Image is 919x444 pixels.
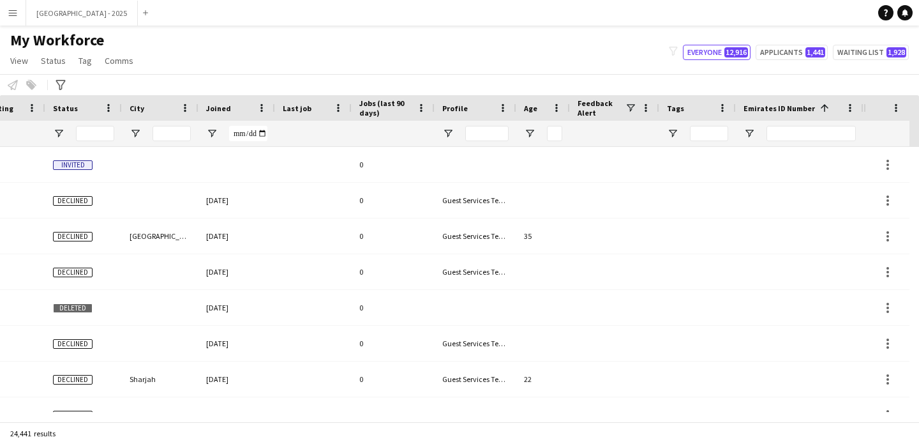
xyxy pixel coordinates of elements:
[667,128,678,139] button: Open Filter Menu
[206,128,218,139] button: Open Filter Menu
[130,128,141,139] button: Open Filter Menu
[578,98,625,118] span: Feedback Alert
[229,126,267,141] input: Joined Filter Input
[283,103,311,113] span: Last job
[53,77,68,93] app-action-btn: Advanced filters
[206,103,231,113] span: Joined
[26,1,138,26] button: [GEOGRAPHIC_DATA] - 2025
[690,126,728,141] input: Tags Filter Input
[352,218,435,254] div: 0
[352,290,435,325] div: 0
[41,55,66,66] span: Status
[743,103,815,113] span: Emirates ID Number
[766,126,856,141] input: Emirates ID Number Filter Input
[547,126,562,141] input: Age Filter Input
[352,362,435,397] div: 0
[435,218,516,254] div: Guest Services Team
[73,52,97,69] a: Tag
[198,218,275,254] div: [DATE]
[667,103,684,113] span: Tags
[352,254,435,289] div: 0
[886,47,906,57] span: 1,928
[442,103,468,113] span: Profile
[53,339,93,349] span: Declined
[359,98,412,118] span: Jobs (last 90 days)
[100,52,138,69] a: Comms
[352,183,435,218] div: 0
[122,362,198,397] div: Sharjah
[435,397,516,433] div: Guest Services Team
[105,55,133,66] span: Comms
[10,55,28,66] span: View
[435,183,516,218] div: Guest Services Team
[805,47,825,57] span: 1,441
[53,375,93,385] span: Declined
[53,232,93,241] span: Declined
[516,218,570,254] div: 35
[53,128,64,139] button: Open Filter Menu
[53,160,93,170] span: Invited
[53,411,93,420] span: Declined
[10,31,104,50] span: My Workforce
[198,362,275,397] div: [DATE]
[76,126,114,141] input: Status Filter Input
[435,254,516,289] div: Guest Services Team
[465,126,509,141] input: Profile Filter Input
[53,103,78,113] span: Status
[756,45,828,60] button: Applicants1,441
[198,397,275,433] div: [DATE]
[435,362,516,397] div: Guest Services Team
[524,103,537,113] span: Age
[524,128,535,139] button: Open Filter Menu
[5,52,33,69] a: View
[53,268,93,277] span: Declined
[724,47,748,57] span: 12,916
[833,45,909,60] button: Waiting list1,928
[516,362,570,397] div: 22
[53,303,93,313] span: Deleted
[198,183,275,218] div: [DATE]
[53,196,93,206] span: Declined
[442,128,454,139] button: Open Filter Menu
[198,290,275,325] div: [DATE]
[78,55,92,66] span: Tag
[198,326,275,361] div: [DATE]
[352,326,435,361] div: 0
[683,45,751,60] button: Everyone12,916
[198,254,275,289] div: [DATE]
[435,326,516,361] div: Guest Services Team
[352,397,435,433] div: 0
[153,126,191,141] input: City Filter Input
[352,147,435,182] div: 0
[743,128,755,139] button: Open Filter Menu
[122,218,198,254] div: [GEOGRAPHIC_DATA]
[36,52,71,69] a: Status
[130,103,144,113] span: City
